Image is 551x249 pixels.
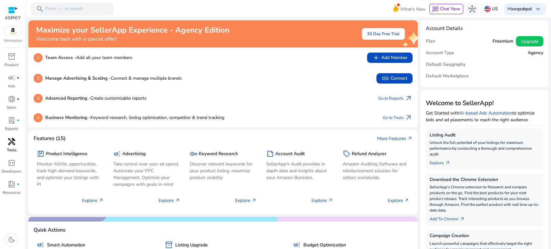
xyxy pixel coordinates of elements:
[34,227,66,233] h4: Quick Actions
[165,241,173,249] span: inventory_2
[275,151,305,157] h5: Account Audit
[377,135,413,142] a: More Featuresarrow_outward
[34,94,43,103] p: 3
[37,161,104,188] p: Monitor ASINs, opportunities, track high-demand keywords, and optimize your listings with PI
[362,28,405,40] a: 30 Day Free Trial
[58,5,64,13] span: /
[425,99,543,107] h3: Welcome to SellerApp!
[4,38,22,43] p: Marketplace
[199,151,238,157] h5: Keyword Research
[190,161,257,181] p: Discover relevant keywords for your product listing, maximize product visibility
[429,177,539,183] h5: Download the Chrome Extension
[45,75,111,81] b: Manage Advertising & Scaling -
[82,197,104,204] p: Explore
[8,138,15,145] span: handyman
[466,3,479,15] button: hub
[303,243,346,248] h5: Budget Optimization
[388,197,409,204] p: Explore
[8,95,15,103] span: donut_small
[158,197,180,204] p: Explore
[235,197,257,204] p: Explore
[459,216,464,222] span: arrow_outward
[445,160,450,165] span: arrow_outward
[429,184,539,213] p: SellerApp's Chrome extension to Research and compare products on the go. Find the best products f...
[432,6,439,13] span: chat
[492,3,498,15] p: US
[468,5,476,13] span: hub
[175,243,208,248] h5: Listing Upgrade
[2,168,21,174] p: Developers
[372,54,407,62] span: Add Member
[45,95,147,102] p: Create customizable reports
[122,151,146,157] h5: Advertising
[4,26,22,36] img: amazon.svg
[534,5,542,13] span: keyboard_arrow_down
[8,236,15,244] span: dark_mode
[521,38,538,45] span: Upgrade
[484,6,491,12] img: us.svg
[342,150,350,158] span: sell
[37,150,45,158] span: package
[507,7,532,11] p: Hi
[429,133,539,138] h5: Listing Audit
[45,5,83,13] p: Press to search
[5,15,21,21] p: AGENCY
[45,95,90,101] b: Advanced Reporting -
[429,140,539,157] p: Unlock the full potential of your listings for maximum performance by conducting a thorough and c...
[8,83,15,89] p: Ads
[425,110,543,123] p: Get Started with to optimize bids and ad placements to reach the right audience
[425,25,463,32] h4: Account Details
[400,4,425,15] span: What's New
[376,73,413,84] button: linkConnect
[407,136,413,141] span: arrow_outward
[34,135,66,142] h4: Features (15)
[36,36,230,42] h4: Welcome back with a special offer!
[528,50,543,56] h5: Agency
[17,98,19,100] span: fiber_manual_record
[383,113,413,122] a: Go to Toolsarrow_outward
[440,6,460,12] span: Chat Now
[328,198,333,203] span: arrow_outward
[405,114,413,122] span: arrow_outward
[3,190,21,195] p: Resources
[378,94,413,103] a: Go to Reportsarrow_outward
[404,198,409,203] span: arrow_outward
[372,54,380,62] span: add
[382,75,389,82] span: link
[429,4,463,14] button: chatChat Now
[367,53,413,63] button: addAdd Member
[352,151,386,157] h5: Refund Analyzer
[8,74,15,82] span: campaign
[311,197,333,204] p: Explore
[37,241,45,249] span: campaign
[34,74,43,83] p: 2
[17,119,19,122] span: fiber_manual_record
[45,55,76,61] b: Team Access -
[113,150,121,158] span: campaign
[405,95,413,102] span: arrow_outward
[45,115,90,121] b: Business Monitoring -
[429,157,455,166] a: Explorearrow_outward
[8,159,15,167] span: code_blocks
[5,62,18,68] p: Product
[34,113,43,122] p: 4
[17,76,19,79] span: fiber_manual_record
[47,243,85,248] h5: Smart Automation
[45,114,224,121] p: Keyword research, listing optimization, competitor & trend tracking
[266,150,274,158] span: summarize
[8,116,15,124] span: lab_profile
[342,161,409,181] p: Amazon Auditing Software and reimbursement solution for sellers worldwide.
[36,25,230,35] h2: Maximize your SellerApp Experience - Agency Edition
[190,150,198,158] span: key
[382,75,407,82] span: Connect
[459,110,512,116] a: AI-based Ads Automation
[266,161,333,181] p: SellerApp's Audit provides in depth data and insights about your Amazon Business.
[34,53,43,62] p: 1
[425,39,435,44] h5: Plan
[5,126,18,132] p: Reports
[175,198,180,203] span: arrow_outward
[251,198,257,203] span: arrow_outward
[45,75,182,82] p: Connect & manage multiple brands
[113,161,180,188] p: Take control over your ad spend, Automate your PPC Management, Optimize your campaigns with goals...
[429,213,470,222] a: Add To Chrome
